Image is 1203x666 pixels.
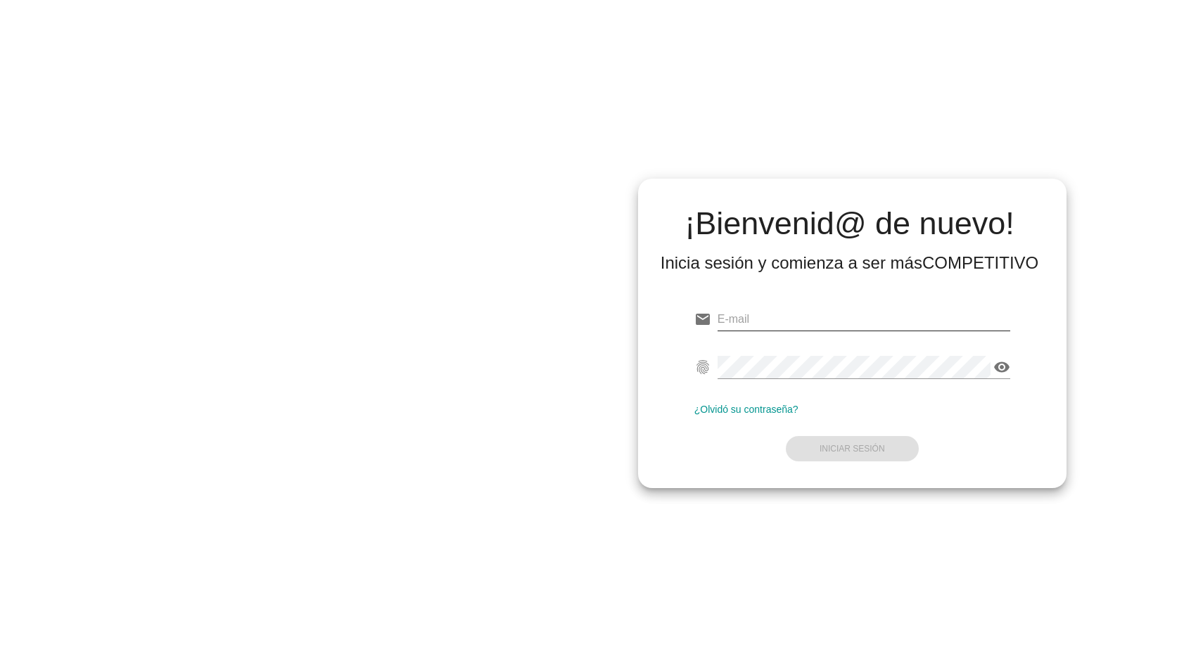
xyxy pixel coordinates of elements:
a: ¿Olvidó su contraseña? [694,404,798,415]
i: visibility [993,359,1010,376]
strong: COMPETITIVO [922,253,1038,272]
input: E-mail [718,308,1010,331]
h2: ¡MÁS INFORMACIÓN, MEJORES DECISIONES! [87,350,415,367]
i: fingerprint [694,359,711,376]
div: Inicia sesión y comienza a ser más [661,252,1039,274]
i: email [694,311,711,328]
h2: ¡Bienvenid@ de nuevo! [661,207,1039,241]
